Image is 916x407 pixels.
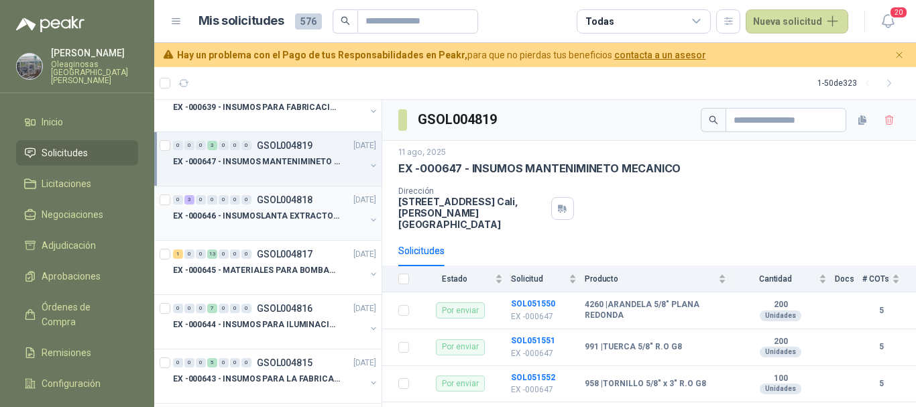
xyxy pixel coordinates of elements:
div: 0 [219,358,229,367]
p: [STREET_ADDRESS] Cali , [PERSON_NAME][GEOGRAPHIC_DATA] [398,196,546,230]
p: EX -000647 [511,347,577,360]
div: 0 [173,304,183,313]
p: Oleaginosas [GEOGRAPHIC_DATA][PERSON_NAME] [51,60,138,84]
p: GSOL004817 [257,249,312,259]
a: SOL051551 [511,336,555,345]
p: [DATE] [353,194,376,207]
p: EX -000643 - INSUMOS PARA LA FABRICACION DE PLATAF [173,373,340,386]
p: EX -000645 - MATERIALES PARA BOMBAS STANDBY PLANTA [173,264,340,277]
a: SOL051550 [511,299,555,308]
div: 0 [184,304,194,313]
p: [DATE] [353,357,376,369]
a: 0 0 0 5 0 0 0 GSOL004815[DATE] EX -000643 - INSUMOS PARA LA FABRICACION DE PLATAF [173,355,379,398]
th: # COTs [862,266,916,292]
div: 3 [184,195,194,205]
div: Unidades [760,310,801,321]
p: EX -000644 - INSUMOS PARA ILUMINACIONN ZONA DE CLA [173,318,340,331]
b: 991 | TUERCA 5/8" R.O G8 [585,342,682,353]
span: 576 [295,13,322,30]
div: 0 [196,304,206,313]
span: # COTs [862,274,889,284]
h1: Mis solicitudes [198,11,284,31]
span: 20 [889,6,908,19]
a: Negociaciones [16,202,138,227]
p: [DATE] [353,248,376,261]
b: 4260 | ARANDELA 5/8" PLANA REDONDA [585,300,726,321]
span: search [341,16,350,25]
a: 1 0 0 13 0 0 0 GSOL004817[DATE] EX -000645 - MATERIALES PARA BOMBAS STANDBY PLANTA [173,246,379,289]
button: Nueva solicitud [746,9,848,34]
div: 0 [241,141,251,150]
p: GSOL004818 [257,195,312,205]
div: 0 [196,141,206,150]
p: [DATE] [353,139,376,152]
span: Cantidad [734,274,816,284]
p: Dirección [398,186,546,196]
a: Remisiones [16,340,138,365]
a: Adjudicación [16,233,138,258]
div: Todas [585,14,614,29]
div: 0 [207,195,217,205]
div: 0 [241,304,251,313]
p: EX -000639 - INSUMOS PARA FABRICACION DE MALLA TAM [173,101,340,114]
div: 0 [230,195,240,205]
span: Producto [585,274,715,284]
p: GSOL004816 [257,304,312,313]
span: Inicio [42,115,63,129]
b: 200 [734,300,827,310]
div: 0 [173,141,183,150]
p: EX -000647 - INSUMOS MANTENIMINETO MECANICO [173,156,340,168]
p: GSOL004819 [257,141,312,150]
b: 5 [862,341,900,353]
a: Licitaciones [16,171,138,196]
a: 0 0 2 0 0 0 0 GSOL004822[DATE] EX -000639 - INSUMOS PARA FABRICACION DE MALLA TAM [173,83,379,126]
p: EX -000647 [511,310,577,323]
div: 0 [230,249,240,259]
p: 11 ago, 2025 [398,146,446,159]
div: 0 [184,141,194,150]
button: Cerrar [891,47,908,64]
div: Unidades [760,347,801,357]
div: 13 [207,249,217,259]
p: EX -000647 - INSUMOS MANTENIMINETO MECANICO [398,162,681,176]
div: 0 [230,141,240,150]
span: Solicitud [511,274,566,284]
span: Aprobaciones [42,269,101,284]
div: 3 [207,141,217,150]
span: para que no pierdas tus beneficios [177,48,706,62]
div: 0 [241,358,251,367]
h3: GSOL004819 [418,109,499,130]
th: Estado [417,266,511,292]
div: Unidades [760,384,801,394]
div: 0 [184,358,194,367]
b: Hay un problema con el Pago de tus Responsabilidades en Peakr, [177,50,467,60]
a: contacta a un asesor [614,50,706,60]
div: 0 [196,358,206,367]
div: 0 [173,358,183,367]
th: Cantidad [734,266,835,292]
a: Inicio [16,109,138,135]
div: Solicitudes [398,243,445,258]
div: 0 [219,195,229,205]
div: 0 [184,249,194,259]
b: 5 [862,377,900,390]
p: [PERSON_NAME] [51,48,138,58]
b: 5 [862,304,900,317]
span: Solicitudes [42,146,88,160]
th: Producto [585,266,734,292]
div: 0 [219,304,229,313]
div: 0 [241,249,251,259]
img: Company Logo [17,54,42,79]
a: Configuración [16,371,138,396]
span: Órdenes de Compra [42,300,125,329]
div: 7 [207,304,217,313]
b: 958 | TORNILLO 5/8" x 3" R.O G8 [585,379,706,390]
p: [DATE] [353,302,376,315]
span: Remisiones [42,345,91,360]
span: Estado [417,274,492,284]
p: EX -000647 [511,384,577,396]
a: 0 0 0 3 0 0 0 GSOL004819[DATE] EX -000647 - INSUMOS MANTENIMINETO MECANICO [173,137,379,180]
div: 0 [196,195,206,205]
